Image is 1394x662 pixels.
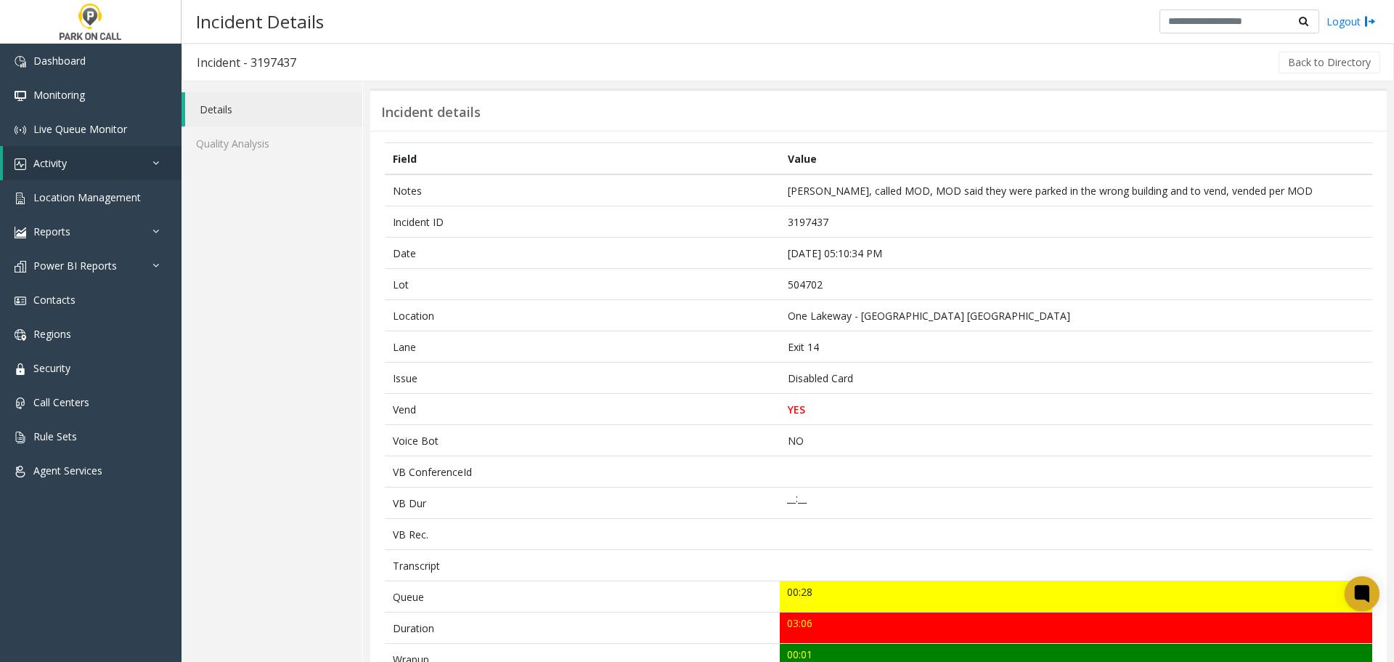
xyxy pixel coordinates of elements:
[33,361,70,375] span: Security
[385,519,780,550] td: VB Rec.
[33,327,71,341] span: Regions
[15,56,26,68] img: 'icon'
[385,581,780,613] td: Queue
[385,143,780,175] th: Field
[780,174,1372,206] td: [PERSON_NAME], called MOD, MOD said they were parked in the wrong building and to vend, vended pe...
[33,464,102,477] span: Agent Services
[15,363,26,375] img: 'icon'
[185,92,362,126] a: Details
[780,300,1372,331] td: One Lakeway - [GEOGRAPHIC_DATA] [GEOGRAPHIC_DATA]
[189,4,331,39] h3: Incident Details
[15,466,26,477] img: 'icon'
[1279,52,1380,73] button: Back to Directory
[15,261,26,273] img: 'icon'
[33,190,141,204] span: Location Management
[385,269,780,300] td: Lot
[385,456,780,488] td: VB ConferenceId
[182,46,311,79] h3: Incident - 3197437
[15,227,26,238] img: 'icon'
[33,395,89,409] span: Call Centers
[33,88,85,102] span: Monitoring
[788,433,1365,448] p: NO
[15,295,26,307] img: 'icon'
[15,158,26,170] img: 'icon'
[33,54,86,68] span: Dashboard
[780,238,1372,269] td: [DATE] 05:10:34 PM
[385,425,780,456] td: Voice Bot
[15,397,26,409] img: 'icon'
[33,122,127,136] span: Live Queue Monitor
[15,124,26,136] img: 'icon'
[385,488,780,519] td: VB Dur
[15,432,26,443] img: 'icon'
[33,429,77,443] span: Rule Sets
[385,394,780,425] td: Vend
[385,300,780,331] td: Location
[385,550,780,581] td: Transcript
[381,105,481,121] h3: Incident details
[780,206,1372,238] td: 3197437
[15,193,26,204] img: 'icon'
[33,259,117,273] span: Power BI Reports
[15,90,26,102] img: 'icon'
[385,174,780,206] td: Notes
[1364,14,1376,29] img: logout
[15,329,26,341] img: 'icon'
[385,331,780,363] td: Lane
[780,581,1372,613] td: 00:28
[780,331,1372,363] td: Exit 14
[780,613,1372,644] td: 03:06
[788,402,1365,417] p: YES
[385,613,780,644] td: Duration
[33,225,70,238] span: Reports
[33,293,76,307] span: Contacts
[780,269,1372,300] td: 504702
[385,363,780,394] td: Issue
[3,146,182,180] a: Activity
[385,206,780,238] td: Incident ID
[385,238,780,269] td: Date
[780,488,1372,519] td: __:__
[780,143,1372,175] th: Value
[780,363,1372,394] td: Disabled Card
[1326,14,1376,29] a: Logout
[33,156,67,170] span: Activity
[182,126,362,161] a: Quality Analysis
